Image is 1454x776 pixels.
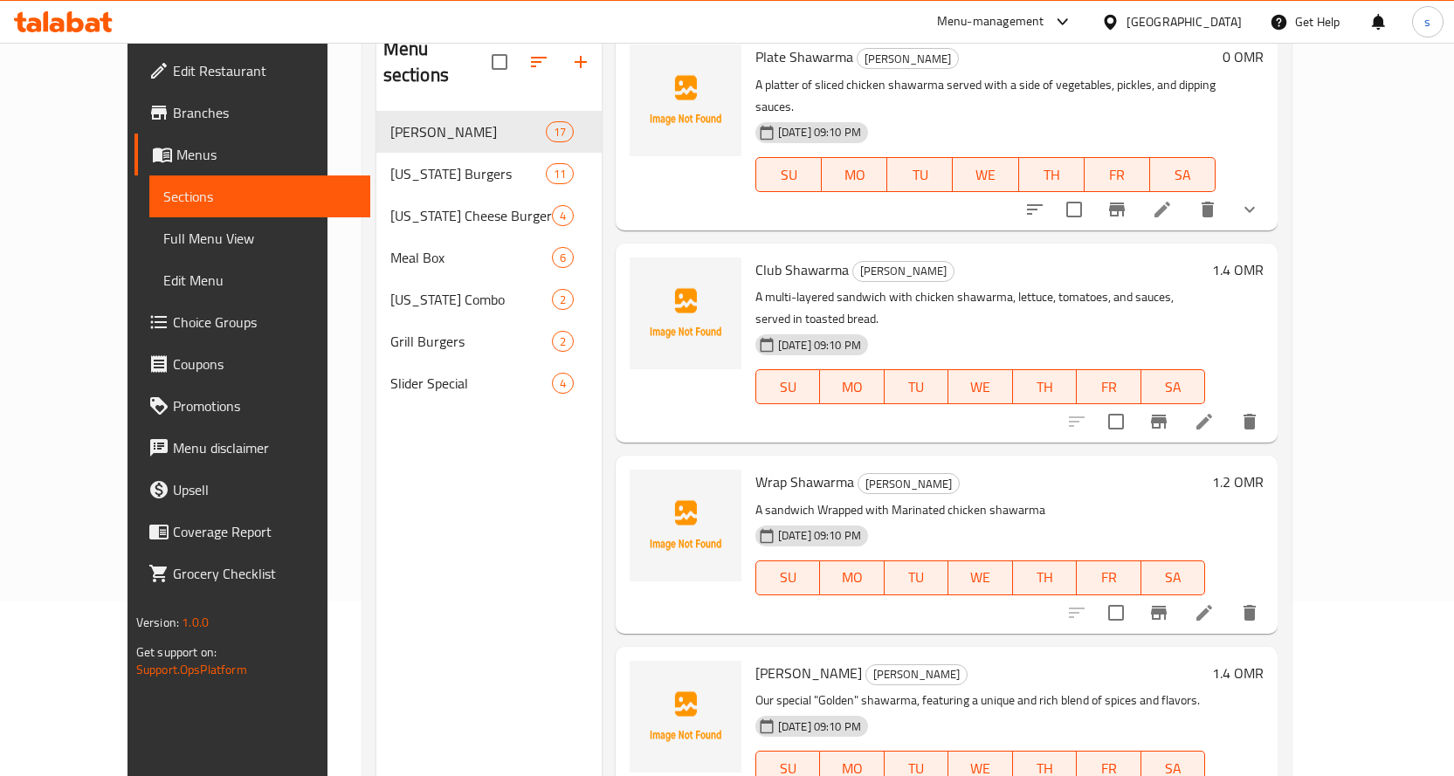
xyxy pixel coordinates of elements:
[1212,470,1264,494] h6: 1.2 OMR
[390,289,552,310] span: [US_STATE] Combo
[390,121,546,142] div: Baba Shawarma
[827,565,877,590] span: MO
[390,373,552,394] span: Slider Special
[1056,191,1092,228] span: Select to update
[1096,189,1138,230] button: Branch-specific-item
[383,36,492,88] h2: Menu sections
[1194,602,1215,623] a: Edit menu item
[1187,189,1229,230] button: delete
[755,560,820,595] button: SU
[822,157,887,192] button: MO
[953,157,1018,192] button: WE
[173,521,356,542] span: Coverage Report
[1424,12,1430,31] span: s
[136,611,179,634] span: Version:
[1084,565,1134,590] span: FR
[937,11,1044,32] div: Menu-management
[763,565,813,590] span: SU
[763,162,815,188] span: SU
[1077,369,1140,404] button: FR
[182,611,209,634] span: 1.0.0
[553,292,573,308] span: 2
[546,163,574,184] div: items
[1127,12,1242,31] div: [GEOGRAPHIC_DATA]
[1138,592,1180,634] button: Branch-specific-item
[885,369,948,404] button: TU
[771,124,868,141] span: [DATE] 09:10 PM
[1020,565,1070,590] span: TH
[376,320,602,362] div: Grill Burgers2
[887,157,953,192] button: TU
[376,362,602,404] div: Slider Special4
[1229,592,1271,634] button: delete
[553,208,573,224] span: 4
[852,261,954,282] div: Baba Shawarma
[390,163,546,184] span: [US_STATE] Burgers
[1157,162,1209,188] span: SA
[630,470,741,581] img: Wrap Shawarma
[1019,157,1085,192] button: TH
[173,437,356,458] span: Menu disclaimer
[755,499,1205,521] p: A sandwich Wrapped with Marinated chicken shawarma
[820,369,884,404] button: MO
[1013,369,1077,404] button: TH
[173,60,356,81] span: Edit Restaurant
[755,660,862,686] span: [PERSON_NAME]
[390,247,552,268] span: Meal Box
[1014,189,1056,230] button: sort-choices
[948,560,1012,595] button: WE
[853,261,954,281] span: [PERSON_NAME]
[134,50,370,92] a: Edit Restaurant
[163,228,356,249] span: Full Menu View
[376,237,602,278] div: Meal Box6
[1229,401,1271,443] button: delete
[376,153,602,195] div: [US_STATE] Burgers11
[136,641,217,663] span: Get support on:
[771,337,868,354] span: [DATE] 09:10 PM
[173,102,356,123] span: Branches
[763,374,813,400] span: SU
[136,658,247,681] a: Support.OpsPlatform
[1098,403,1134,440] span: Select to update
[547,166,573,182] span: 11
[1148,374,1198,400] span: SA
[858,49,958,69] span: [PERSON_NAME]
[1026,162,1078,188] span: TH
[134,469,370,511] a: Upsell
[892,374,941,400] span: TU
[1150,157,1216,192] button: SA
[134,427,370,469] a: Menu disclaimer
[755,44,853,70] span: Plate Shawarma
[1212,661,1264,685] h6: 1.4 OMR
[553,250,573,266] span: 6
[827,374,877,400] span: MO
[1212,258,1264,282] h6: 1.4 OMR
[390,121,546,142] span: [PERSON_NAME]
[771,527,868,544] span: [DATE] 09:10 PM
[553,375,573,392] span: 4
[134,511,370,553] a: Coverage Report
[1229,189,1271,230] button: show more
[560,41,602,83] button: Add section
[771,718,868,735] span: [DATE] 09:10 PM
[173,395,356,416] span: Promotions
[1152,199,1173,220] a: Edit menu item
[1141,560,1205,595] button: SA
[1138,401,1180,443] button: Branch-specific-item
[1020,374,1070,400] span: TH
[630,258,741,369] img: Club Shawarma
[163,186,356,207] span: Sections
[829,162,880,188] span: MO
[390,205,552,226] span: [US_STATE] Cheese Burgers
[858,474,959,494] span: [PERSON_NAME]
[547,124,573,141] span: 17
[955,374,1005,400] span: WE
[149,175,370,217] a: Sections
[1092,162,1143,188] span: FR
[1077,560,1140,595] button: FR
[1239,199,1260,220] svg: Show Choices
[173,354,356,374] span: Coupons
[390,331,552,352] span: Grill Burgers
[894,162,946,188] span: TU
[134,553,370,594] a: Grocery Checklist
